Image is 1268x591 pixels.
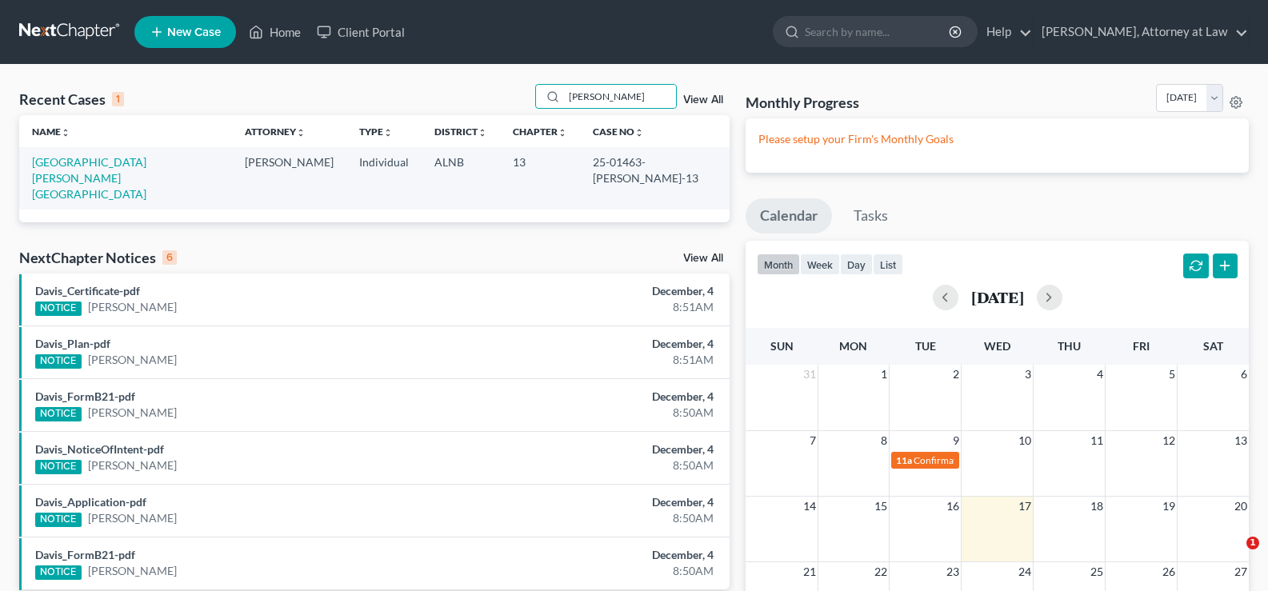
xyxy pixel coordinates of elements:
div: Recent Cases [19,90,124,109]
span: 22 [873,562,889,581]
td: 25-01463-[PERSON_NAME]-13 [580,147,730,209]
span: 31 [802,365,818,384]
a: Tasks [839,198,902,234]
span: 10 [1017,431,1033,450]
button: month [757,254,800,275]
a: Davis_Application-pdf [35,495,146,509]
a: Help [978,18,1032,46]
span: 20 [1233,497,1249,516]
div: 8:51AM [498,352,714,368]
span: Sun [770,339,794,353]
span: 23 [945,562,961,581]
i: unfold_more [296,128,306,138]
div: NOTICE [35,354,82,369]
a: Calendar [746,198,832,234]
a: View All [683,253,723,264]
button: list [873,254,903,275]
div: December, 4 [498,547,714,563]
div: December, 4 [498,494,714,510]
span: 24 [1017,562,1033,581]
input: Search by name... [564,85,676,108]
a: Davis_Certificate-pdf [35,284,140,297]
a: [PERSON_NAME] [88,299,177,315]
span: 4 [1095,365,1105,384]
div: December, 4 [498,441,714,457]
span: 26 [1161,562,1177,581]
div: 8:50AM [498,563,714,579]
div: NextChapter Notices [19,248,177,267]
div: 6 [162,250,177,265]
span: New Case [167,26,221,38]
i: unfold_more [634,128,644,138]
span: Fri [1133,339,1150,353]
span: 6 [1239,365,1249,384]
div: December, 4 [498,336,714,352]
i: unfold_more [558,128,567,138]
p: Please setup your Firm's Monthly Goals [758,131,1236,147]
a: Davis_FormB21-pdf [35,548,135,561]
span: 25 [1089,562,1105,581]
td: Individual [346,147,422,209]
span: 5 [1167,365,1177,384]
a: Typeunfold_more [359,126,393,138]
span: 11a [896,454,912,466]
a: [PERSON_NAME] [88,457,177,473]
a: Nameunfold_more [32,126,70,138]
a: Chapterunfold_more [513,126,567,138]
span: Tue [915,339,936,353]
span: 19 [1161,497,1177,516]
h3: Monthly Progress [746,93,859,112]
td: ALNB [422,147,500,209]
div: December, 4 [498,389,714,405]
a: Client Portal [309,18,413,46]
a: Davis_NoticeOfIntent-pdf [35,442,164,456]
div: 8:50AM [498,457,714,473]
i: unfold_more [478,128,487,138]
div: NOTICE [35,301,82,316]
span: 12 [1161,431,1177,450]
span: 2 [951,365,961,384]
span: 11 [1089,431,1105,450]
input: Search by name... [805,17,951,46]
div: December, 4 [498,283,714,299]
span: 16 [945,497,961,516]
a: [PERSON_NAME], Attorney at Law [1034,18,1248,46]
div: 8:51AM [498,299,714,315]
span: 1 [879,365,889,384]
div: 1 [112,92,124,106]
span: 3 [1023,365,1033,384]
div: 8:50AM [498,405,714,421]
span: 13 [1233,431,1249,450]
td: 13 [500,147,580,209]
span: Thu [1058,339,1081,353]
a: Attorneyunfold_more [245,126,306,138]
a: [PERSON_NAME] [88,352,177,368]
i: unfold_more [61,128,70,138]
span: Confirmation Date for [PERSON_NAME] [914,454,1083,466]
a: [PERSON_NAME] [88,405,177,421]
span: Sat [1203,339,1223,353]
span: 14 [802,497,818,516]
span: Wed [984,339,1010,353]
a: Districtunfold_more [434,126,487,138]
h2: [DATE] [971,289,1024,305]
span: Mon [839,339,867,353]
button: week [800,254,840,275]
a: [PERSON_NAME] [88,510,177,526]
a: [PERSON_NAME] [88,563,177,579]
button: day [840,254,873,275]
span: 9 [951,431,961,450]
div: NOTICE [35,513,82,527]
div: NOTICE [35,565,82,580]
td: [PERSON_NAME] [232,147,346,209]
a: View All [683,94,723,106]
a: Davis_FormB21-pdf [35,389,135,403]
a: [GEOGRAPHIC_DATA][PERSON_NAME][GEOGRAPHIC_DATA] [32,155,146,201]
div: NOTICE [35,460,82,474]
span: 21 [802,562,818,581]
span: 18 [1089,497,1105,516]
iframe: Intercom live chat [1214,537,1252,575]
span: 8 [879,431,889,450]
div: NOTICE [35,407,82,421]
span: 17 [1017,497,1033,516]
